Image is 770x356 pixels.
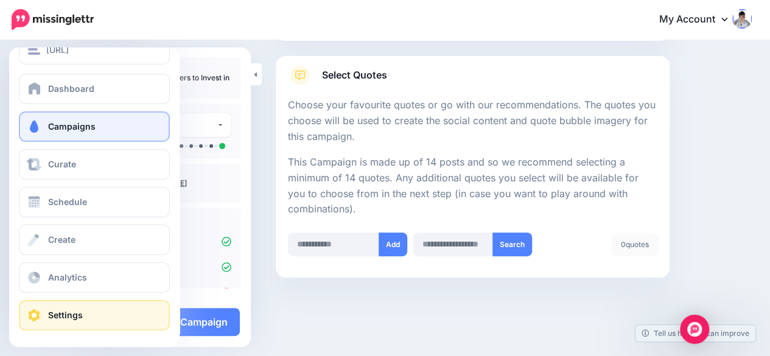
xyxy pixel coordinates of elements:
a: Create [19,225,170,255]
span: Create [48,234,75,245]
img: Missinglettr [12,9,94,30]
span: Schedule [48,197,87,207]
span: 0 [621,240,626,249]
a: Dashboard [19,74,170,104]
div: Open Intercom Messenger [680,315,709,344]
span: Dashboard [48,83,94,94]
img: menu.png [28,44,40,55]
button: [URL] [19,34,170,65]
a: Curate [19,149,170,180]
a: My Account [647,5,752,35]
a: Schedule [19,187,170,217]
button: Search [492,232,532,256]
a: Campaigns [19,111,170,142]
span: [URL] [46,43,69,57]
span: Select Quotes [322,67,387,83]
a: Settings [19,300,170,330]
button: Add [379,232,407,256]
a: Analytics [19,262,170,293]
span: Analytics [48,272,87,282]
a: Select Quotes [288,66,657,97]
p: Choose your favourite quotes or go with our recommendations. The quotes you choose will be used t... [288,97,657,145]
p: This Campaign is made up of 14 posts and so we recommend selecting a minimum of 14 quotes. Any ad... [288,155,657,218]
span: Curate [48,159,76,169]
div: Select Quotes [288,97,657,277]
span: Settings [48,310,83,320]
span: Campaigns [48,121,96,131]
a: Tell us how we can improve [635,325,755,341]
div: quotes [612,232,658,256]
